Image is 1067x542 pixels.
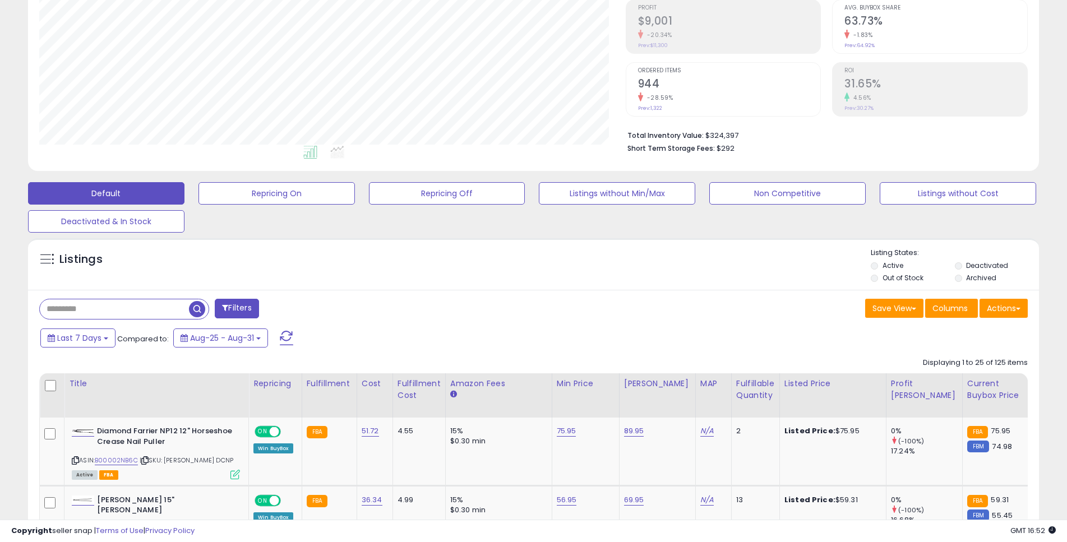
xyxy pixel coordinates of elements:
span: Aug-25 - Aug-31 [190,332,254,344]
b: Total Inventory Value: [627,131,704,140]
div: Displaying 1 to 25 of 125 items [923,358,1028,368]
b: [PERSON_NAME] 15" [PERSON_NAME] [97,495,233,518]
small: FBA [307,426,327,438]
a: N/A [700,425,714,437]
h2: $9,001 [638,15,821,30]
span: ON [256,427,270,437]
small: Amazon Fees. [450,390,457,400]
span: 75.95 [991,425,1010,436]
small: FBA [967,495,988,507]
div: Cost [362,378,388,390]
a: 89.95 [624,425,644,437]
li: $324,397 [627,128,1019,141]
span: 59.31 [991,494,1009,505]
div: 0% [891,426,962,436]
span: ON [256,495,270,505]
div: Min Price [557,378,615,390]
div: 2 [736,426,771,436]
button: Last 7 Days [40,328,116,348]
button: Deactivated & In Stock [28,210,184,233]
button: Actions [980,299,1028,318]
small: -28.59% [643,94,673,102]
small: -20.34% [643,31,672,39]
h2: 31.65% [844,77,1027,92]
div: 4.55 [398,426,437,436]
small: (-100%) [898,437,924,446]
small: Prev: 1,322 [638,105,662,112]
div: 15% [450,495,543,505]
button: Filters [215,299,258,318]
a: 51.72 [362,425,379,437]
a: 36.34 [362,494,382,506]
span: All listings currently available for purchase on Amazon [72,470,98,480]
span: ROI [844,68,1027,74]
div: Fulfillable Quantity [736,378,775,401]
div: 0% [891,495,962,505]
small: FBM [967,441,989,452]
a: 75.95 [557,425,576,437]
span: Columns [932,303,968,314]
small: FBA [307,495,327,507]
div: Title [69,378,244,390]
div: Profit [PERSON_NAME] [891,378,958,401]
div: Fulfillment [307,378,352,390]
button: Save View [865,299,923,318]
button: Default [28,182,184,205]
button: Non Competitive [709,182,866,205]
span: FBA [99,470,118,480]
img: 21kvAMdOYBL._SL40_.jpg [72,429,94,434]
a: 56.95 [557,494,577,506]
div: MAP [700,378,727,390]
div: $0.30 min [450,505,543,515]
label: Archived [966,273,996,282]
span: Compared to: [117,333,169,344]
div: $0.30 min [450,436,543,446]
a: N/A [700,494,714,506]
div: Repricing [253,378,297,390]
div: 15% [450,426,543,436]
span: OFF [279,427,297,437]
span: Last 7 Days [57,332,101,344]
span: 74.98 [992,441,1012,452]
div: 4.99 [398,495,437,505]
small: Prev: 64.92% [844,42,875,49]
strong: Copyright [11,525,52,536]
div: Listed Price [784,378,881,390]
button: Repricing Off [369,182,525,205]
span: 2025-09-8 16:52 GMT [1010,525,1056,536]
small: Prev: 30.27% [844,105,874,112]
img: 21G-1uoM1cL._SL40_.jpg [72,495,94,504]
h5: Listings [59,252,103,267]
label: Active [883,261,903,270]
span: OFF [279,495,297,505]
p: Listing States: [871,248,1039,258]
div: seller snap | | [11,526,195,536]
small: (-100%) [898,506,924,515]
label: Out of Stock [883,273,923,282]
a: Terms of Use [96,525,144,536]
button: Columns [925,299,978,318]
div: Fulfillment Cost [398,378,441,401]
b: Listed Price: [784,494,835,505]
h2: 63.73% [844,15,1027,30]
div: Amazon Fees [450,378,547,390]
span: $292 [717,143,735,154]
button: Repricing On [198,182,355,205]
span: | SKU: [PERSON_NAME] DCNP [140,456,233,465]
small: Prev: $11,300 [638,42,668,49]
h2: 944 [638,77,821,92]
div: 13 [736,495,771,505]
button: Aug-25 - Aug-31 [173,328,268,348]
b: Short Term Storage Fees: [627,143,715,153]
div: Win BuyBox [253,443,293,453]
button: Listings without Cost [880,182,1036,205]
div: $75.95 [784,426,877,436]
small: -1.83% [849,31,872,39]
a: Privacy Policy [145,525,195,536]
span: Profit [638,5,821,11]
a: 69.95 [624,494,644,506]
span: Avg. Buybox Share [844,5,1027,11]
small: 4.56% [849,94,871,102]
div: ASIN: [72,426,240,478]
span: Ordered Items [638,68,821,74]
